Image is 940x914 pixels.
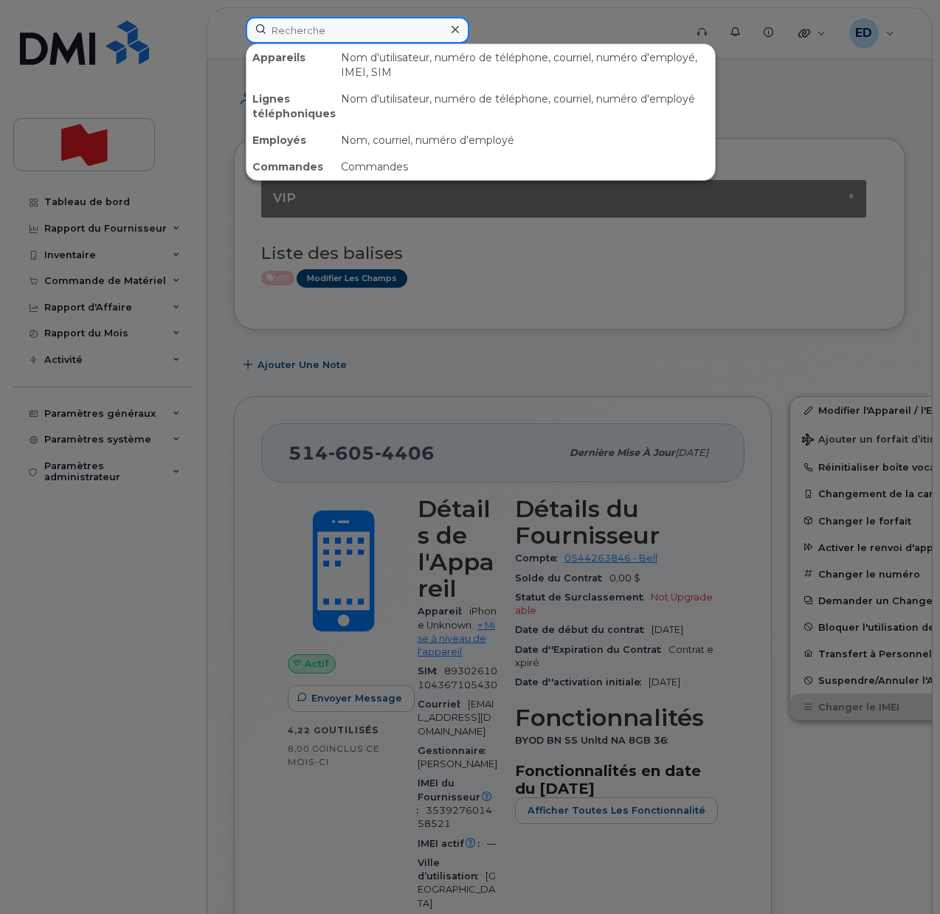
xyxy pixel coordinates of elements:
[335,153,715,180] div: Commandes
[246,44,335,86] div: Appareils
[246,86,335,127] div: Lignes téléphoniques
[246,127,335,153] div: Employés
[246,153,335,180] div: Commandes
[335,44,715,86] div: Nom d'utilisateur, numéro de téléphone, courriel, numéro d'employé, IMEI, SIM
[335,127,715,153] div: Nom, courriel, numéro d'employé
[335,86,715,127] div: Nom d'utilisateur, numéro de téléphone, courriel, numéro d'employé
